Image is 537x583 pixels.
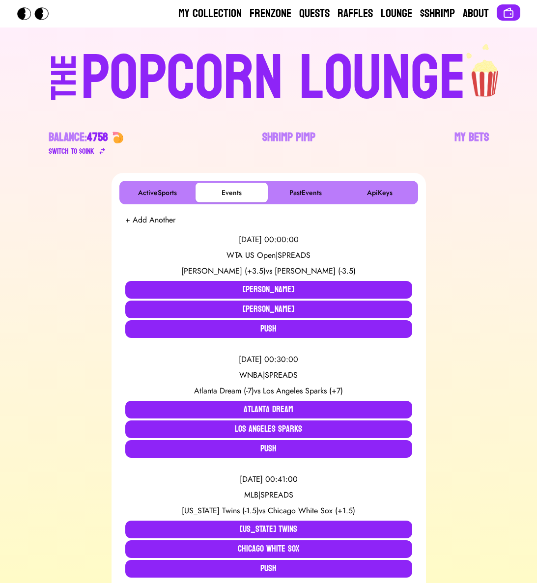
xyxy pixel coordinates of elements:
[196,183,268,202] button: Events
[463,6,489,22] a: About
[250,6,291,22] a: Frenzone
[125,420,412,438] button: Los Angeles Sparks
[125,250,412,261] div: WTA US Open | SPREADS
[121,183,194,202] button: ActiveSports
[178,6,242,22] a: My Collection
[125,369,412,381] div: WNBA | SPREADS
[503,7,514,19] img: Connect wallet
[125,489,412,501] div: MLB | SPREADS
[182,505,259,516] span: [US_STATE] Twins (-1.5)
[420,6,455,22] a: $Shrimp
[270,183,342,202] button: PastEvents
[49,145,94,157] div: Switch to $ OINK
[125,505,412,517] div: vs
[125,473,412,485] div: [DATE] 00:41:00
[125,281,412,299] button: [PERSON_NAME]
[125,540,412,558] button: Chicago White Sox
[454,130,489,157] a: My Bets
[87,127,108,148] span: 4758
[275,265,356,277] span: [PERSON_NAME] (-3.5)
[125,440,412,458] button: Push
[125,265,412,277] div: vs
[125,385,412,397] div: vs
[125,234,412,246] div: [DATE] 00:00:00
[268,505,355,516] span: Chicago White Sox (+1.5)
[81,47,466,110] div: POPCORN LOUNGE
[466,43,506,98] img: popcorn
[299,6,330,22] a: Quests
[49,130,108,145] div: Balance:
[17,7,57,20] img: Popcorn
[125,521,412,538] button: [US_STATE] Twins
[125,354,412,365] div: [DATE] 00:30:00
[125,214,175,226] button: + Add Another
[263,385,343,396] span: Los Angeles Sparks (+7)
[125,301,412,318] button: [PERSON_NAME]
[344,183,416,202] button: ApiKeys
[46,55,82,120] div: THE
[125,560,412,578] button: Push
[125,401,412,418] button: Atlanta Dream
[381,6,412,22] a: Lounge
[194,385,254,396] span: Atlanta Dream (-7)
[181,265,266,277] span: [PERSON_NAME] (+3.5)
[112,132,124,143] img: 🍤
[125,320,412,338] button: Push
[338,6,373,22] a: Raffles
[12,43,525,110] a: THEPOPCORN LOUNGEpopcorn
[262,130,315,157] a: Shrimp Pimp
